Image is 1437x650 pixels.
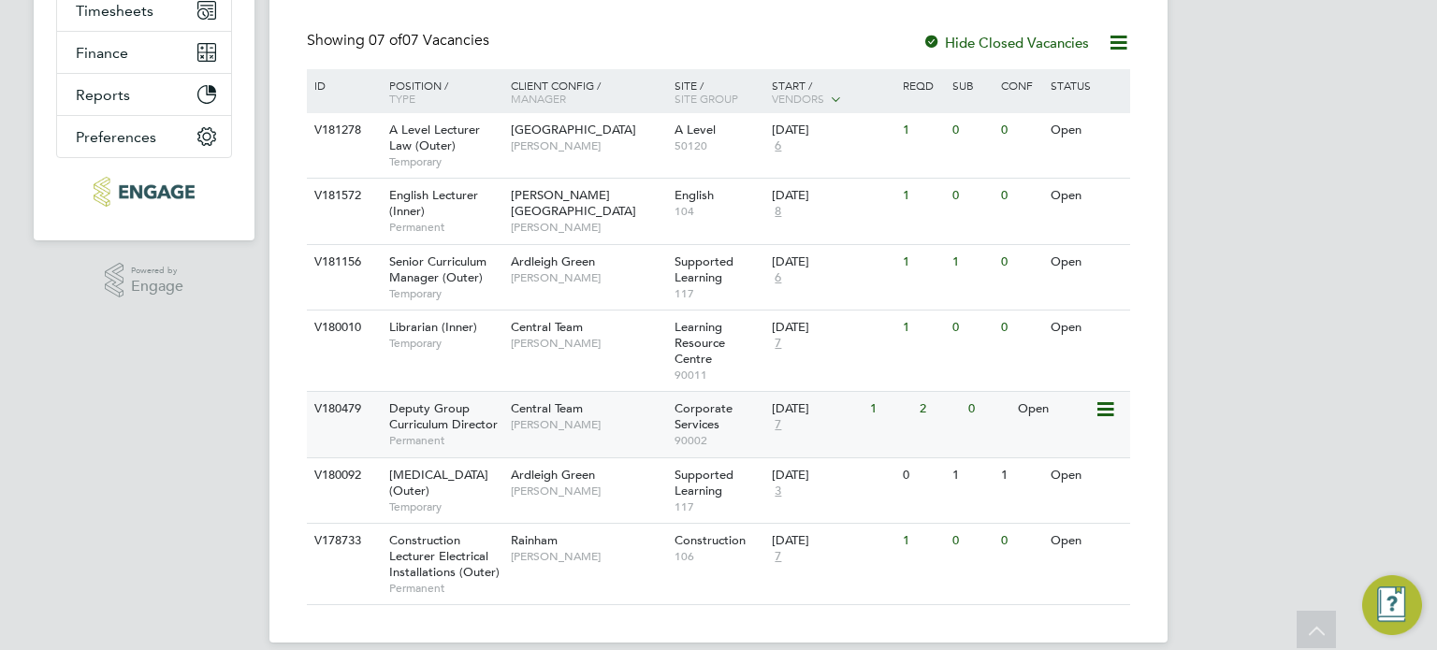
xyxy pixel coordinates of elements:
span: Ardleigh Green [511,253,595,269]
span: Type [389,91,415,106]
div: V181572 [310,179,375,213]
div: Client Config / [506,69,670,114]
div: 1 [948,458,996,493]
span: English Lecturer (Inner) [389,187,478,219]
div: [DATE] [772,468,893,484]
button: Engage Resource Center [1362,575,1422,635]
div: 0 [996,311,1045,345]
div: Site / [670,69,768,114]
div: [DATE] [772,401,861,417]
span: 6 [772,270,784,286]
span: 8 [772,204,784,220]
div: 0 [898,458,947,493]
div: 1 [898,524,947,558]
span: Librarian (Inner) [389,319,477,335]
div: 0 [948,524,996,558]
span: Temporary [389,336,501,351]
div: V180479 [310,392,375,426]
div: Open [1046,524,1127,558]
span: Supported Learning [675,467,733,498]
div: Showing [307,31,493,51]
span: Vendors [772,91,824,106]
span: Ardleigh Green [511,467,595,483]
span: Manager [511,91,566,106]
span: Timesheets [76,2,153,20]
span: Site Group [675,91,738,106]
div: Reqd [898,69,947,101]
div: 0 [948,113,996,148]
span: [PERSON_NAME] [511,270,665,285]
span: Central Team [511,400,583,416]
div: [DATE] [772,123,893,138]
span: 90002 [675,433,763,448]
button: Reports [57,74,231,115]
span: Temporary [389,499,501,514]
div: 0 [996,524,1045,558]
div: [DATE] [772,320,893,336]
div: [DATE] [772,254,893,270]
span: Engage [131,279,183,295]
div: 1 [898,113,947,148]
span: 106 [675,549,763,564]
span: 07 of [369,31,402,50]
div: V181278 [310,113,375,148]
span: 07 Vacancies [369,31,489,50]
span: Powered by [131,263,183,279]
span: Construction Lecturer Electrical Installations (Outer) [389,532,500,580]
a: Powered byEngage [105,263,184,298]
div: Conf [996,69,1045,101]
div: Status [1046,69,1127,101]
span: [PERSON_NAME] [511,549,665,564]
div: 1 [898,245,947,280]
button: Finance [57,32,231,73]
img: blackstonerecruitment-logo-retina.png [94,177,194,207]
span: 3 [772,484,784,499]
span: Rainham [511,532,558,548]
button: Preferences [57,116,231,157]
div: Open [1046,179,1127,213]
div: Open [1046,458,1127,493]
div: 0 [996,113,1045,148]
span: 7 [772,336,784,352]
span: Senior Curriculum Manager (Outer) [389,253,486,285]
span: 90011 [675,368,763,383]
a: Go to home page [56,177,232,207]
span: [GEOGRAPHIC_DATA] [511,122,636,137]
label: Hide Closed Vacancies [922,34,1089,51]
span: Permanent [389,433,501,448]
span: Finance [76,44,128,62]
div: Sub [948,69,996,101]
div: 2 [915,392,964,426]
div: 0 [964,392,1012,426]
span: Reports [76,86,130,104]
span: [PERSON_NAME][GEOGRAPHIC_DATA] [511,187,636,219]
div: Open [1013,392,1095,426]
span: [PERSON_NAME] [511,138,665,153]
span: Temporary [389,286,501,301]
span: 7 [772,417,784,433]
span: 6 [772,138,784,154]
div: 1 [898,311,947,345]
span: 50120 [675,138,763,153]
span: Permanent [389,581,501,596]
span: A Level Lecturer Law (Outer) [389,122,480,153]
span: [PERSON_NAME] [511,417,665,432]
span: Learning Resource Centre [675,319,725,367]
span: 117 [675,499,763,514]
div: V180092 [310,458,375,493]
div: Position / [375,69,506,114]
span: 104 [675,204,763,219]
span: [MEDICAL_DATA] (Outer) [389,467,488,498]
div: V178733 [310,524,375,558]
div: V180010 [310,311,375,345]
span: Permanent [389,220,501,235]
span: A Level [675,122,716,137]
div: 0 [948,311,996,345]
div: V181156 [310,245,375,280]
div: [DATE] [772,188,893,204]
div: 1 [948,245,996,280]
span: 7 [772,549,784,565]
div: 1 [865,392,914,426]
span: Corporate Services [675,400,733,432]
div: 0 [948,179,996,213]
